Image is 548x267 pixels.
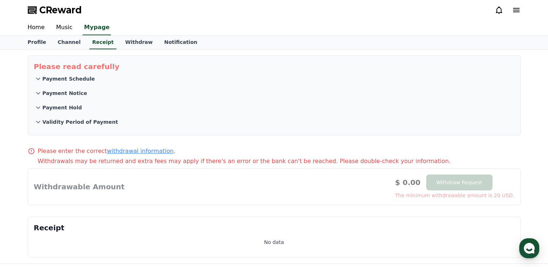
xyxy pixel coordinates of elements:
[34,223,514,233] p: Receipt
[22,36,52,49] a: Profile
[38,157,521,166] p: Withdrawals may be returned and extra fees may apply if there's an error or the bank can't be rea...
[34,62,514,72] p: Please read carefully
[119,36,158,49] a: Withdraw
[89,36,117,49] a: Receipt
[52,36,86,49] a: Channel
[22,20,50,35] a: Home
[43,118,118,126] p: Validity Period of Payment
[43,104,82,111] p: Payment Hold
[159,36,203,49] a: Notification
[38,147,175,155] p: Please enter the correct .
[83,20,111,35] a: Mypage
[264,239,284,246] p: No data
[39,4,82,16] span: CReward
[34,86,514,100] button: Payment Notice
[50,20,79,35] a: Music
[107,148,174,154] a: withdrawal information
[34,100,514,115] button: Payment Hold
[28,4,82,16] a: CReward
[43,75,95,82] p: Payment Schedule
[34,115,514,129] button: Validity Period of Payment
[43,90,87,97] p: Payment Notice
[34,72,514,86] button: Payment Schedule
